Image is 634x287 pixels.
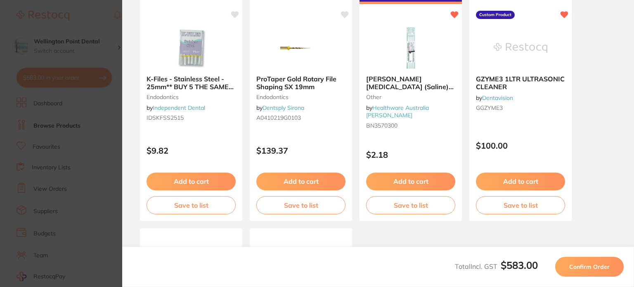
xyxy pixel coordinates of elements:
[455,262,538,270] span: Total Incl. GST
[256,75,345,90] b: ProTaper Gold Rotary File Shaping SX 19mm
[476,196,565,214] button: Save to list
[482,94,513,102] a: Dentavision
[147,75,236,90] b: K-Files - Stainless Steel - 25mm** BUY 5 THE SAME GET 1 FREE!** - #15
[256,173,345,190] button: Add to cart
[256,94,345,100] small: endodontics
[476,11,515,19] label: Custom Product
[476,141,565,150] p: $100.00
[555,257,624,277] button: Confirm Order
[366,104,429,119] a: Healthware Australia [PERSON_NAME]
[366,196,455,214] button: Save to list
[501,259,538,271] b: $583.00
[147,104,205,111] span: by
[494,27,547,69] img: GZYME3 1LTR ULTRASONIC CLEANER
[153,104,205,111] a: Independent Dental
[384,27,438,69] img: Braun Sodium Chloride (Saline) 0.9% 30ml Irrigation Ecolav
[476,104,565,111] small: GGZYME3
[366,94,455,100] small: other
[256,196,345,214] button: Save to list
[569,263,610,270] span: Confirm Order
[147,94,236,100] small: endodontics
[256,146,345,155] p: $139.37
[256,104,304,111] span: by
[366,104,429,119] span: by
[366,75,455,90] b: Braun Sodium Chloride (Saline) 0.9% 30ml Irrigation Ecolav
[147,196,236,214] button: Save to list
[476,94,513,102] span: by
[147,146,236,155] p: $9.82
[263,104,304,111] a: Dentsply Sirona
[147,114,236,121] small: IDSKFSS2515
[476,75,565,90] b: GZYME3 1LTR ULTRASONIC CLEANER
[147,173,236,190] button: Add to cart
[366,173,455,190] button: Add to cart
[366,150,455,159] p: $2.18
[164,27,218,69] img: K-Files - Stainless Steel - 25mm** BUY 5 THE SAME GET 1 FREE!** - #15
[366,122,455,129] small: BN3570300
[476,173,565,190] button: Add to cart
[274,27,328,69] img: ProTaper Gold Rotary File Shaping SX 19mm
[256,114,345,121] small: A0410219G0103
